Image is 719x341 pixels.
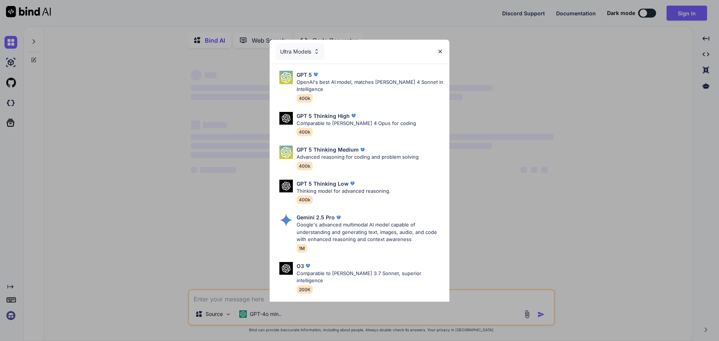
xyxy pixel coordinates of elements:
p: Google's advanced multimodal AI model capable of understanding and generating text, images, audio... [297,221,443,243]
p: GPT 5 Thinking Low [297,180,349,188]
p: GPT 5 Thinking High [297,112,350,120]
img: premium [304,262,312,270]
p: Gemini 2.5 Pro [297,213,335,221]
img: premium [359,146,366,153]
span: 400k [297,94,313,103]
p: Thinking model for advanced reasoning. [297,188,391,195]
div: Ultra Models [276,43,324,60]
img: premium [349,180,356,187]
p: Advanced reasoning for coding and problem solving [297,153,419,161]
p: GPT 5 [297,71,312,79]
img: Pick Models [279,71,293,84]
p: Comparable to [PERSON_NAME] 3.7 Sonnet, superior intelligence [297,270,443,284]
span: 400k [297,195,313,204]
img: close [437,48,443,55]
span: 200K [297,285,313,294]
p: O3 [297,262,304,270]
span: 1M [297,244,307,253]
p: Comparable to [PERSON_NAME] 4 Opus for coding [297,120,416,127]
img: premium [350,112,357,119]
img: Pick Models [279,213,293,227]
img: premium [312,71,319,78]
p: OpenAI's best AI model, matches [PERSON_NAME] 4 Sonnet in Intelligence [297,79,443,93]
img: Pick Models [279,112,293,125]
img: Pick Models [313,48,320,55]
img: premium [335,214,342,221]
img: Pick Models [279,146,293,159]
img: Pick Models [279,262,293,275]
span: 400k [297,128,313,136]
p: GPT 5 Thinking Medium [297,146,359,153]
span: 400k [297,162,313,170]
img: Pick Models [279,180,293,193]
